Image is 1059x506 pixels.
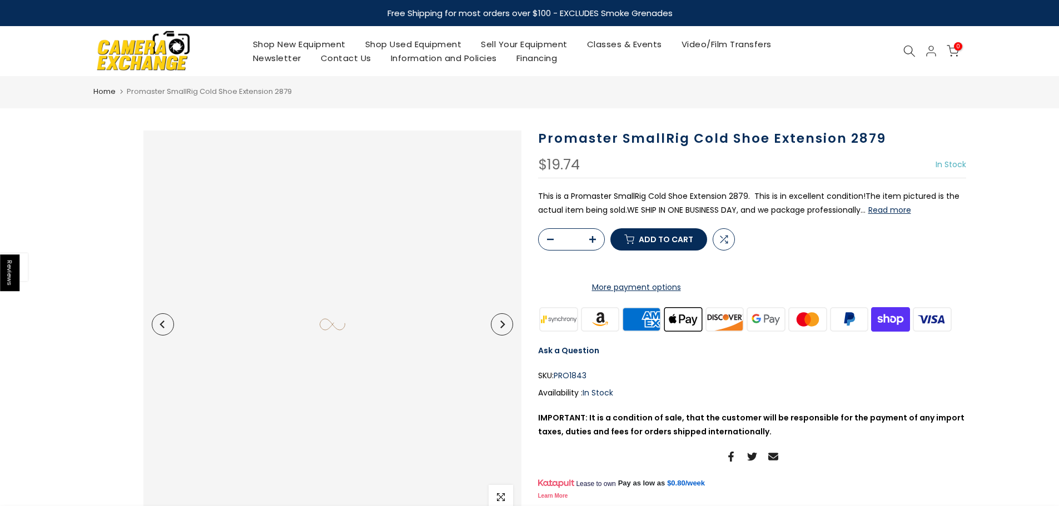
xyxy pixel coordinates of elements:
a: Sell Your Equipment [471,37,578,51]
a: Ask a Question [538,345,599,356]
button: Next [491,313,513,335]
a: Share on Facebook [726,450,736,463]
a: Learn More [538,493,568,499]
strong: Free Shipping for most orders over $100 - EXCLUDES Smoke Grenades [387,7,672,19]
a: Home [93,86,116,97]
strong: IMPORTANT: It is a condition of sale, that the customer will be responsible for the payment of an... [538,412,964,437]
img: paypal [828,305,870,333]
img: synchrony [538,305,580,333]
a: More payment options [538,280,735,294]
a: Contact Us [311,51,381,65]
a: Financing [506,51,567,65]
img: amazon payments [579,305,621,333]
img: shopify pay [870,305,912,333]
a: $0.80/week [667,478,705,488]
button: Read more [868,205,911,215]
img: discover [704,305,745,333]
a: Share on Email [768,450,778,463]
div: Availability : [538,386,966,400]
a: Newsletter [243,51,311,65]
a: 0 [947,45,959,57]
h1: Promaster SmallRig Cold Shoe Extension 2879 [538,131,966,147]
span: PRO1843 [554,369,586,383]
a: Shop New Equipment [243,37,355,51]
div: $19.74 [538,158,580,172]
span: Promaster SmallRig Cold Shoe Extension 2879 [127,86,292,97]
p: This is a Promaster SmallRig Cold Shoe Extension 2879. This is in excellent condition!The item pi... [538,189,966,217]
img: apple pay [662,305,704,333]
a: Classes & Events [577,37,672,51]
a: Information and Policies [381,51,506,65]
span: Pay as low as [618,478,665,488]
a: Shop Used Equipment [355,37,471,51]
span: 0 [954,42,962,51]
img: visa [911,305,953,333]
img: google pay [745,305,787,333]
div: SKU: [538,369,966,383]
button: Add to cart [610,228,707,251]
span: In Stock [936,159,966,170]
span: Add to cart [639,236,693,243]
button: Previous [152,313,174,335]
span: Lease to own [576,479,615,488]
img: master [787,305,828,333]
span: In Stock [583,387,613,398]
img: american express [621,305,663,333]
a: Video/Film Transfers [672,37,781,51]
a: Share on Twitter [747,450,757,463]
